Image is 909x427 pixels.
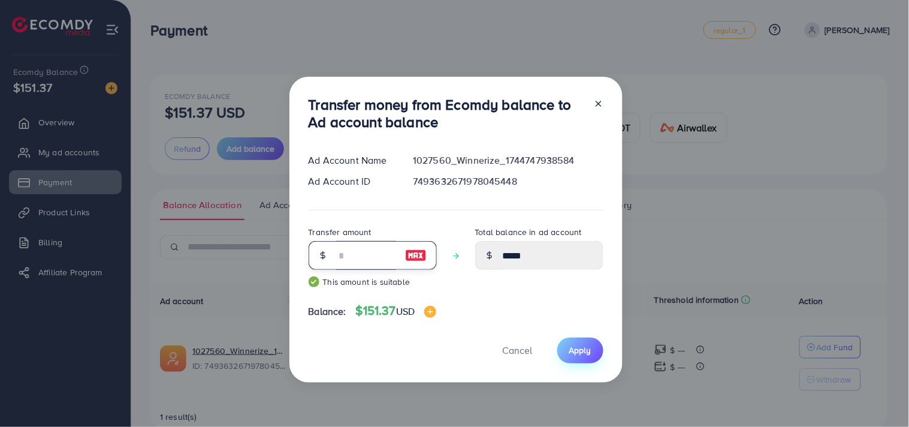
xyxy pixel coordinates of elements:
[309,96,584,131] h3: Transfer money from Ecomdy balance to Ad account balance
[858,373,900,418] iframe: Chat
[309,276,319,287] img: guide
[309,276,437,288] small: This amount is suitable
[569,344,591,356] span: Apply
[403,154,612,167] div: 1027560_Winnerize_1744747938584
[299,175,404,188] div: Ad Account ID
[405,248,427,263] img: image
[309,226,372,238] label: Transfer amount
[299,154,404,167] div: Ad Account Name
[356,303,437,318] h4: $151.37
[424,306,436,318] img: image
[488,338,548,363] button: Cancel
[309,305,346,318] span: Balance:
[557,338,603,363] button: Apply
[403,175,612,188] div: 7493632671978045448
[475,226,582,238] label: Total balance in ad account
[396,305,415,318] span: USD
[503,344,533,357] span: Cancel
